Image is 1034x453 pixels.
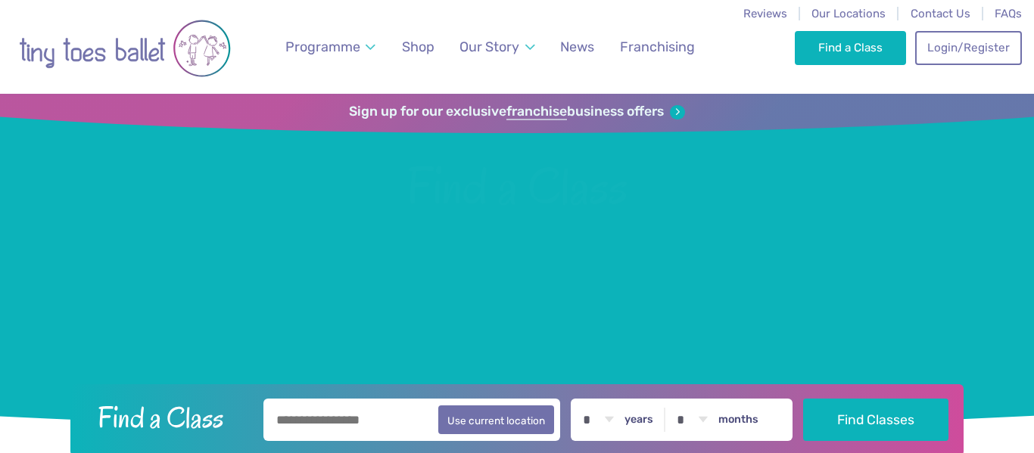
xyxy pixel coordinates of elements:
span: Franchising [620,39,695,54]
label: months [718,413,758,427]
a: Sign up for our exclusivefranchisebusiness offers [349,104,684,120]
h2: Find a Class [86,399,254,436]
a: Find a Class [795,31,906,64]
a: Franchising [613,30,702,64]
a: Login/Register [915,31,1021,64]
button: Use current location [438,405,554,434]
button: Find Classes [803,399,949,441]
a: Our Locations [811,7,886,20]
a: Reviews [743,7,787,20]
span: Shop [402,39,434,54]
a: News [553,30,601,64]
a: Our Story [453,30,542,64]
strong: franchise [506,104,567,120]
a: Programme [279,30,383,64]
img: tiny toes ballet [19,14,231,82]
span: Our Story [459,39,519,54]
a: FAQs [995,7,1022,20]
span: Programme [285,39,360,54]
label: years [624,413,653,427]
span: News [560,39,594,54]
a: Shop [395,30,441,64]
a: Contact Us [911,7,970,20]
